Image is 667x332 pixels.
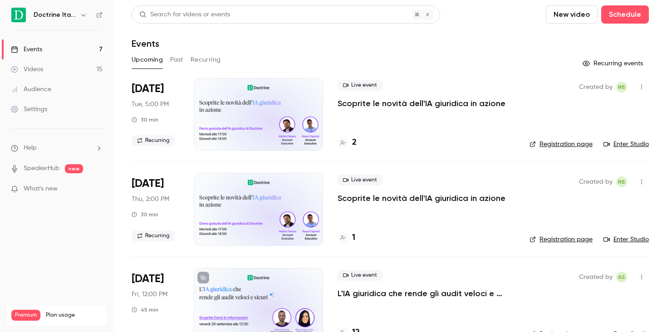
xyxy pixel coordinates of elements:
span: Live event [338,175,383,186]
div: 45 min [132,306,158,313]
span: AS [618,272,625,283]
span: Thu, 2:00 PM [132,195,169,204]
div: Sep 23 Tue, 5:00 PM (Europe/Paris) [132,78,179,151]
a: Scoprite le novità dell'IA giuridica in azione [338,193,505,204]
div: 30 min [132,211,158,218]
a: Enter Studio [603,140,649,149]
a: Registration page [530,140,593,149]
h1: Events [132,38,159,49]
span: Recurring [132,230,175,241]
div: Search for videos or events [139,10,230,20]
iframe: Noticeable Trigger [92,185,103,193]
button: Recurring events [579,56,649,71]
div: Settings [11,105,47,114]
span: Created by [579,82,613,93]
span: [DATE] [132,272,164,286]
span: Help [24,143,37,153]
span: Live event [338,270,383,281]
button: Past [170,53,183,67]
div: Videos [11,65,43,74]
span: Fri, 12:00 PM [132,290,167,299]
span: Romain Ballereau [616,82,627,93]
a: Scoprite le novità dell'IA giuridica in azione [338,98,505,109]
span: Adriano Spatola [616,272,627,283]
div: Audience [11,85,51,94]
span: Tue, 5:00 PM [132,100,169,109]
img: Doctrine Italia [11,8,26,22]
button: Recurring [191,53,221,67]
a: Enter Studio [603,235,649,244]
span: Recurring [132,135,175,146]
button: Schedule [601,5,649,24]
a: SpeakerHub [24,164,59,173]
a: Registration page [530,235,593,244]
span: Romain Ballereau [616,176,627,187]
span: new [65,164,83,173]
h4: 1 [352,232,355,244]
button: Upcoming [132,53,163,67]
h6: Doctrine Italia [34,10,76,20]
div: Sep 25 Thu, 2:00 PM (Europe/Paris) [132,173,179,245]
div: 30 min [132,116,158,123]
span: RB [618,82,625,93]
span: [DATE] [132,82,164,96]
h4: 2 [352,137,357,149]
span: Plan usage [46,312,102,319]
span: Live event [338,80,383,91]
span: Created by [579,176,613,187]
button: New video [546,5,598,24]
span: What's new [24,184,58,194]
a: 1 [338,232,355,244]
div: Events [11,45,42,54]
span: [DATE] [132,176,164,191]
span: Premium [11,310,40,321]
span: Created by [579,272,613,283]
a: L'IA giuridica che rende gli audit veloci e sicuri [338,288,515,299]
span: RB [618,176,625,187]
a: 2 [338,137,357,149]
li: help-dropdown-opener [11,143,103,153]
